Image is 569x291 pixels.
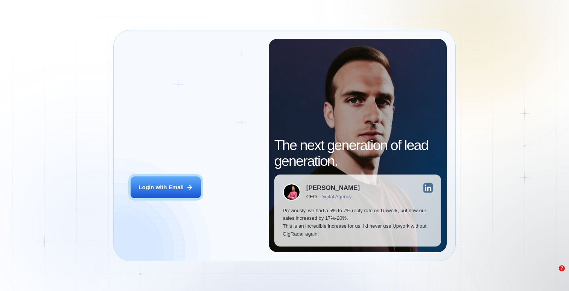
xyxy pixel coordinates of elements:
[320,194,351,199] div: Digital Agency
[138,184,184,191] div: Login with Email
[559,265,565,271] span: 7
[306,194,317,199] div: CEO
[543,265,561,283] iframe: Intercom live chat
[306,185,360,191] div: [PERSON_NAME]
[283,207,432,238] p: Previously, we had a 5% to 7% reply rate on Upwork, but now our sales increased by 17%-20%. This ...
[274,138,441,169] h2: The next generation of lead generation.
[131,176,201,199] button: Login with Email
